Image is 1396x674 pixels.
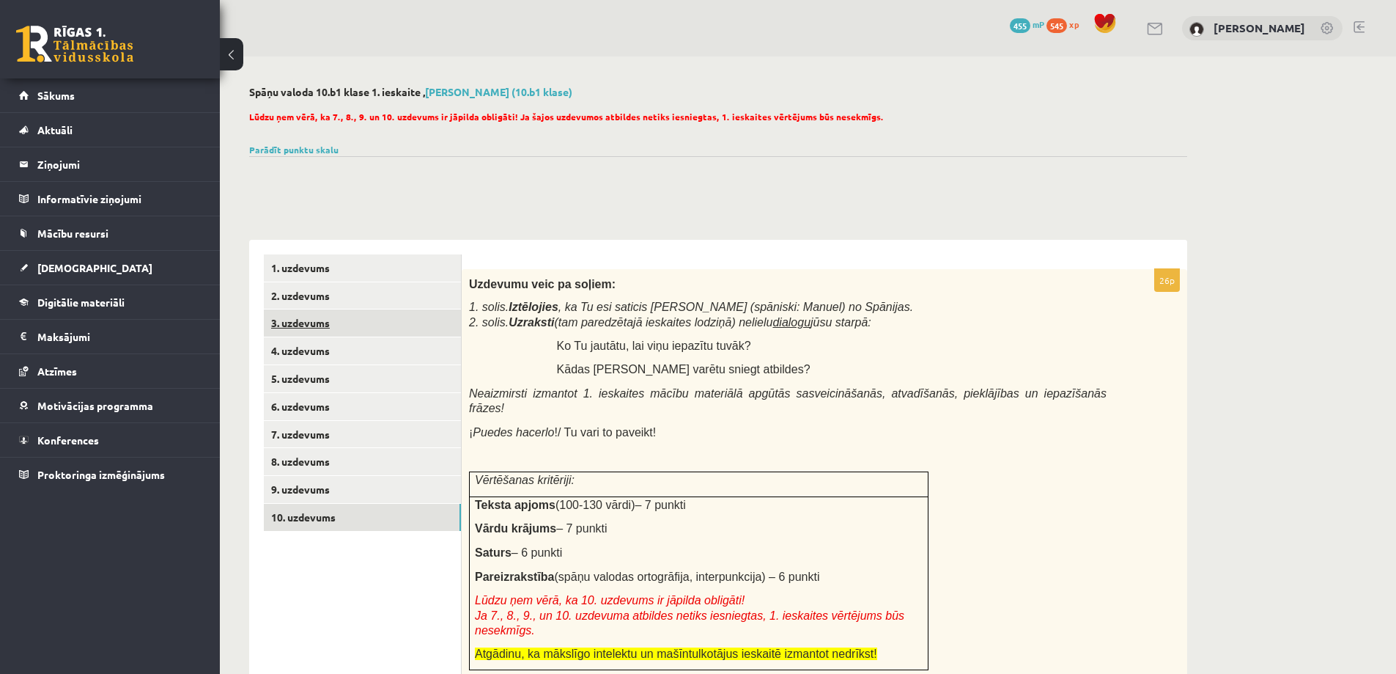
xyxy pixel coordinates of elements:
i: Puedes hacerlo [473,426,554,439]
span: (100-130 vārdi) [555,499,635,511]
span: Lūdzu ņem vērā, ka 7., 8., 9. un 10. uzdevums ir jāpilda obligāti! Ja šajos uzdevumos atbildes ne... [249,111,884,122]
a: Proktoringa izmēģinājums [19,458,202,491]
span: 545 [1046,18,1067,33]
a: 4. uzdevums [264,337,461,365]
a: Parādīt punktu skalu [249,144,339,155]
body: Bagātinātā teksta redaktors, wiswyg-editor-user-answer-47433798229920 [15,15,695,228]
b: Uzraksti [509,316,554,329]
span: – 7 punkti [556,522,607,535]
a: Konferences [19,423,202,457]
span: Digitālie materiāli [37,296,125,309]
a: Aktuāli [19,113,202,147]
span: Vērtēšanas kritēriji: [475,474,575,486]
a: Sākums [19,78,202,112]
span: Uzdevumu veic pa soļiem: [469,278,616,290]
span: xp [1069,18,1079,30]
span: Teksta apjoms [475,499,555,511]
a: 1. uzdevums [264,254,461,282]
span: Mācību resursi [37,227,108,240]
h2: Spāņu valoda 10.b1 klase 1. ieskaite , [249,86,1187,98]
a: 6. uzdevums [264,393,461,420]
a: 5. uzdevums [264,365,461,392]
a: Informatīvie ziņojumi [19,182,202,216]
a: Mācību resursi [19,216,202,250]
span: 1. solis. , ka Tu esi saticis [PERSON_NAME] (spāniski: Manuel) no Spānijas. 2. solis. (tam paredz... [469,301,913,329]
span: Lūdzu ņem vērā, ka 10. uzdevums ir jāpilda obligāti! Ja 7., 8., 9., un 10. uzdevuma atbildes neti... [475,594,904,637]
legend: Maksājumi [37,320,202,354]
a: 9. uzdevums [264,476,461,503]
a: Atzīmes [19,354,202,388]
a: 7. uzdevums [264,421,461,448]
span: Atgādinu, ka mākslīgo intelektu un mašīntulkotājus ieskaitē izmantot nedrīkst! [475,648,877,660]
a: [PERSON_NAME] (10.b1 klase) [425,85,572,98]
span: mP [1033,18,1044,30]
a: Rīgas 1. Tālmācības vidusskola [16,26,133,62]
p: 26p [1154,268,1180,292]
span: Ko Tu jautātu, lai viņu iepazītu tuvāk? [557,340,751,352]
span: Motivācijas programma [37,399,153,412]
a: 10. uzdevums [264,504,461,531]
a: 455 mP [1010,18,1044,30]
legend: Ziņojumi [37,147,202,181]
span: ¡ !/ Tu vari to paveikt! [469,426,656,439]
span: Atzīmes [37,365,77,378]
a: Motivācijas programma [19,389,202,422]
span: (spāņu valodas ortogrāfija, interpunkcija) – 6 punkti [555,571,820,583]
span: 455 [1010,18,1030,33]
span: Pareizrakstība [475,571,555,583]
span: Konferences [37,433,99,447]
span: Kādas [PERSON_NAME] varētu sniegt atbildes? [557,363,810,376]
b: Iztēlojies [509,301,558,313]
span: Saturs [475,546,512,559]
a: Digitālie materiāli [19,285,202,319]
a: Maksājumi [19,320,202,354]
a: 545 xp [1046,18,1086,30]
u: dialogu [772,316,810,329]
img: Martins Birkmanis [1189,22,1204,37]
span: Vārdu krājums [475,522,556,535]
span: – 7 punkti [635,499,685,511]
a: [PERSON_NAME] [1214,21,1305,35]
a: Ziņojumi [19,147,202,181]
a: 8. uzdevums [264,448,461,475]
a: [DEMOGRAPHIC_DATA] [19,251,202,285]
a: 3. uzdevums [264,309,461,337]
span: Proktoringa izmēģinājums [37,468,165,481]
a: 2. uzdevums [264,282,461,309]
span: Aktuāli [37,123,73,136]
legend: Informatīvie ziņojumi [37,182,202,216]
span: Sākums [37,89,75,102]
span: [DEMOGRAPHIC_DATA] [37,261,152,274]
span: Neaizmirsti izmantot 1. ieskaites mācību materiālā apgūtās sasveicināšanās, atvadīšanās, pieklājī... [469,387,1107,415]
span: – 6 punkti [512,546,562,559]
